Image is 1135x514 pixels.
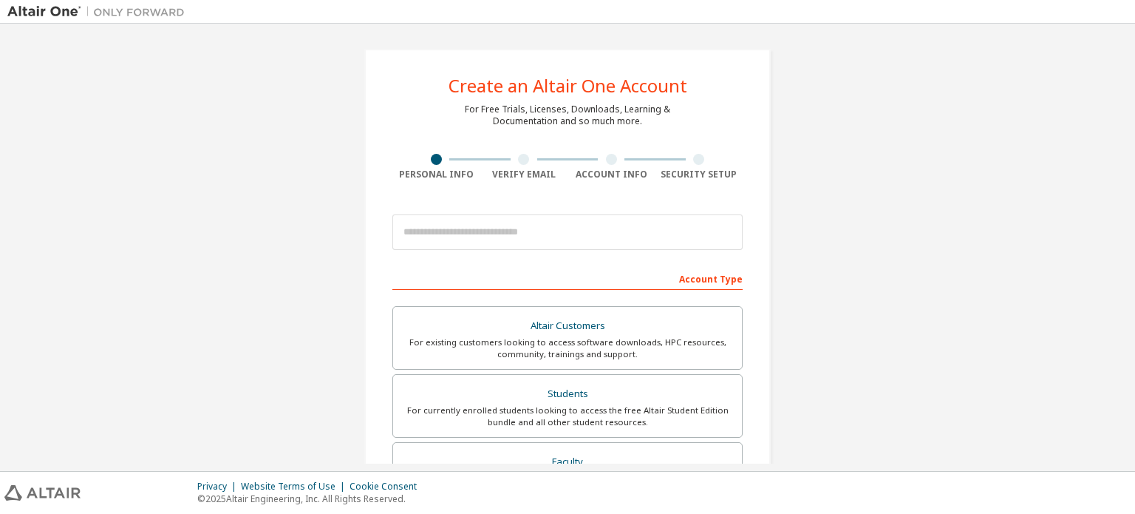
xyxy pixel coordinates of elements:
div: Altair Customers [402,316,733,337]
img: Altair One [7,4,192,19]
div: Students [402,384,733,405]
div: Account Info [567,169,655,180]
div: For currently enrolled students looking to access the free Altair Student Edition bundle and all ... [402,405,733,428]
p: © 2025 Altair Engineering, Inc. All Rights Reserved. [197,493,426,505]
div: Verify Email [480,169,568,180]
div: Cookie Consent [350,481,426,493]
div: For Free Trials, Licenses, Downloads, Learning & Documentation and so much more. [465,104,670,127]
div: Personal Info [392,169,480,180]
img: altair_logo.svg [4,485,81,501]
div: Website Terms of Use [241,481,350,493]
div: Account Type [392,266,743,290]
div: Security Setup [655,169,743,180]
div: For existing customers looking to access software downloads, HPC resources, community, trainings ... [402,337,733,360]
div: Privacy [197,481,241,493]
div: Faculty [402,452,733,473]
div: Create an Altair One Account [449,77,687,95]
